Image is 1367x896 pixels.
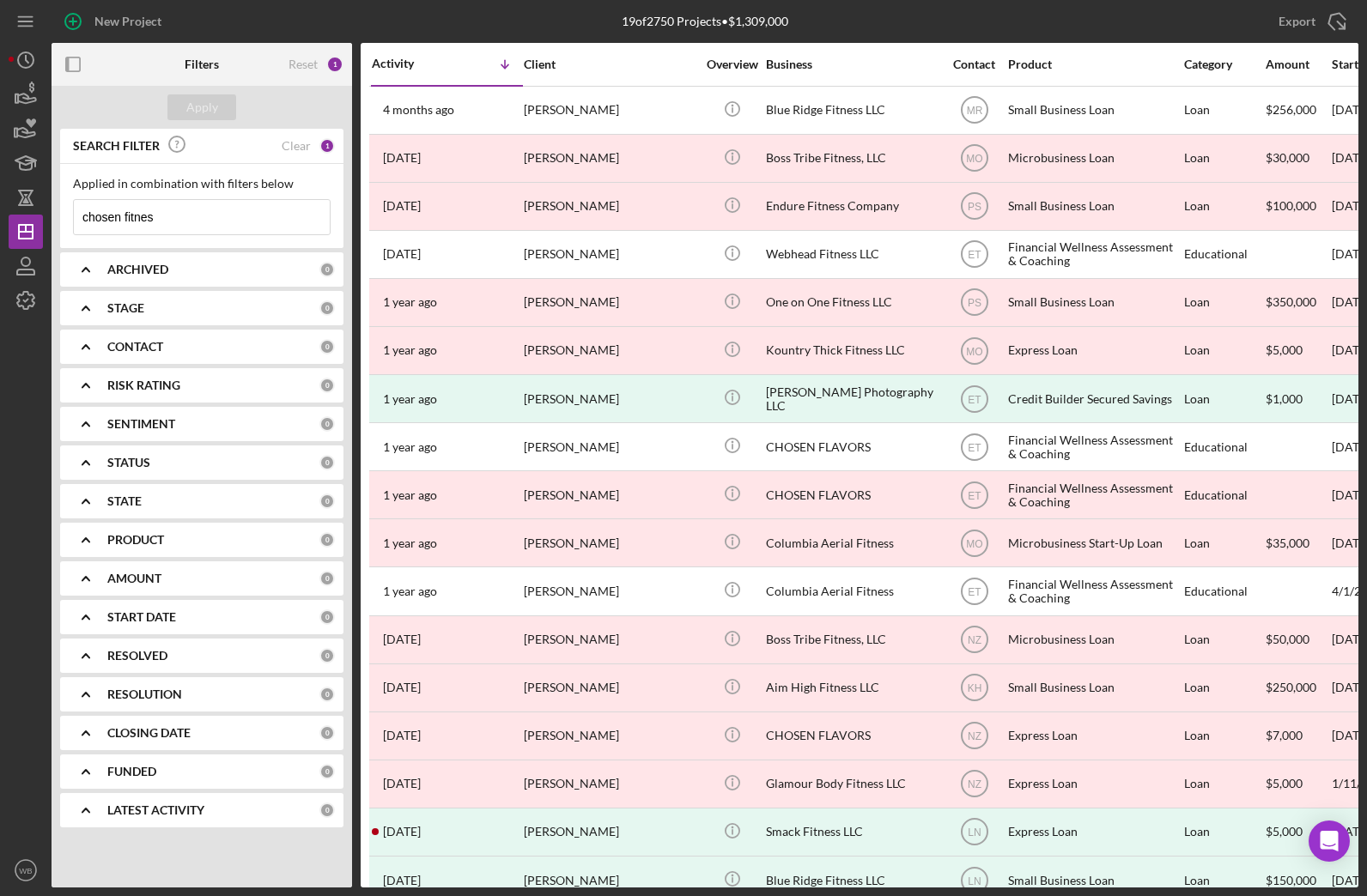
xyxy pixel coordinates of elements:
div: 1 [319,138,335,154]
div: [PERSON_NAME] [524,424,696,469]
div: One on One Fitness LLC [766,280,938,325]
div: Loan [1184,184,1264,229]
button: New Project [52,4,179,39]
div: New Project [94,4,161,39]
div: [PERSON_NAME] Photography LLC [766,376,938,421]
time: 2024-06-26 15:15 [383,343,437,357]
div: $250,000 [1266,665,1330,711]
div: Webhead Fitness LLC [766,232,938,277]
div: Educational [1184,232,1264,277]
div: 0 [319,455,335,470]
div: [PERSON_NAME] [524,232,696,277]
time: 2024-04-17 14:19 [383,536,437,550]
div: Boss Tribe Fitness, LLC [766,617,938,663]
div: Loan [1184,328,1264,373]
div: Educational [1184,424,1264,469]
div: Financial Wellness Assessment & Coaching [1008,472,1180,518]
time: 2023-11-17 16:57 [383,633,421,646]
text: WB [19,866,32,875]
div: Small Business Loan [1008,184,1180,229]
div: [PERSON_NAME] [524,280,696,325]
time: 2024-04-24 20:29 [383,488,437,502]
div: 0 [319,802,335,818]
div: Endure Fitness Company [766,184,938,229]
div: 0 [319,262,335,277]
div: Microbusiness Start-Up Loan [1008,520,1180,566]
div: 0 [319,493,335,509]
text: PS [967,201,981,213]
div: 0 [319,532,335,548]
div: Small Business Loan [1008,88,1180,133]
div: CHOSEN FLAVORS [766,713,938,759]
b: LATEST ACTIVITY [107,803,204,817]
div: Microbusiness Loan [1008,136,1180,181]
div: Activity [372,57,447,70]
div: 0 [319,300,335,316]
div: Glamour Body Fitness LLC [766,761,938,807]
div: Clear [282,139,311,153]
b: RESOLUTION [107,687,182,701]
time: 2023-03-22 00:14 [383,681,421,694]
div: $7,000 [1266,713,1330,759]
div: 0 [319,725,335,741]
b: SEARCH FILTER [73,139,160,153]
div: Columbia Aerial Fitness [766,520,938,566]
text: ET [968,249,981,261]
b: FUNDED [107,765,156,778]
div: $50,000 [1266,617,1330,663]
b: STATUS [107,456,150,469]
time: 2024-10-11 20:10 [383,151,421,165]
div: 0 [319,378,335,393]
b: STATE [107,494,142,508]
b: START DATE [107,610,176,624]
div: [PERSON_NAME] [524,761,696,807]
div: Microbusiness Loan [1008,617,1180,663]
time: 2023-01-18 21:18 [383,777,421,790]
div: Small Business Loan [1008,280,1180,325]
div: [PERSON_NAME] [524,617,696,663]
div: [PERSON_NAME] [524,713,696,759]
time: 2023-01-12 21:47 [383,874,421,887]
text: PS [967,297,981,309]
div: Kountry Thick Fitness LLC [766,328,938,373]
text: NZ [968,778,981,790]
div: $5,000 [1266,809,1330,855]
b: RESOLVED [107,649,167,663]
div: Business [766,58,938,71]
div: [PERSON_NAME] [524,328,696,373]
div: Smack Fitness LLC [766,809,938,855]
button: WB [9,853,43,887]
time: 2024-06-20 18:47 [383,392,437,406]
div: 19 of 2750 Projects • $1,309,000 [622,15,788,28]
time: 2025-05-12 17:59 [383,103,454,117]
div: Overview [700,58,764,71]
div: $256,000 [1266,88,1330,133]
div: [PERSON_NAME] [524,520,696,566]
div: CHOSEN FLAVORS [766,472,938,518]
b: PRODUCT [107,533,164,547]
div: Aim High Fitness LLC [766,665,938,711]
div: [PERSON_NAME] [524,88,696,133]
div: 0 [319,416,335,432]
div: Loan [1184,136,1264,181]
text: KH [967,682,981,694]
text: MR [966,105,982,117]
div: $5,000 [1266,761,1330,807]
time: 2024-06-26 23:26 [383,295,437,309]
div: [PERSON_NAME] [524,472,696,518]
div: Loan [1184,88,1264,133]
div: Boss Tribe Fitness, LLC [766,136,938,181]
div: Financial Wellness Assessment & Coaching [1008,568,1180,614]
div: Loan [1184,617,1264,663]
div: Contact [942,58,1006,71]
div: $350,000 [1266,280,1330,325]
b: CONTACT [107,340,163,354]
div: [PERSON_NAME] [524,665,696,711]
div: 0 [319,609,335,625]
div: Loan [1184,665,1264,711]
text: NZ [968,634,981,646]
div: [PERSON_NAME] [524,809,696,855]
time: 2023-03-02 17:15 [383,729,421,742]
div: $100,000 [1266,184,1330,229]
div: Express Loan [1008,809,1180,855]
